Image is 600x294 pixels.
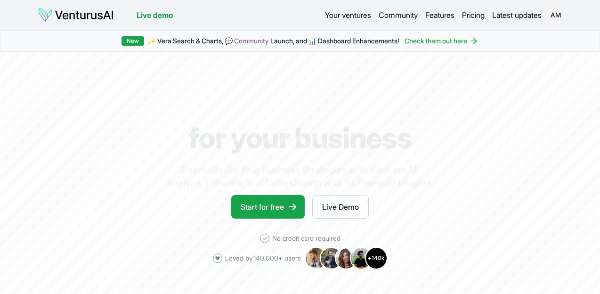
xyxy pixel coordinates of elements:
button: AM [549,8,562,22]
a: Pricing [462,9,485,21]
a: Your ventures [325,9,371,21]
img: logo [38,8,114,23]
img: Avatar 2 [320,247,342,269]
img: Avatar 4 [350,247,373,269]
a: Community [234,37,269,45]
a: Community [379,9,418,21]
a: Start for free [231,195,305,219]
img: Avatar 1 [305,247,327,269]
a: Check them out here [405,36,478,46]
span: ✨ Vera Search & Charts, 💬 Launch, and 📊 Dashboard Enhancements! [148,36,399,46]
a: Latest updates [492,9,542,21]
div: New [122,36,144,46]
span: AM [548,8,563,23]
img: Avatar 3 [335,247,357,269]
a: Live demo [137,9,173,21]
a: Features [425,9,454,21]
a: Live Demo [312,195,369,219]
